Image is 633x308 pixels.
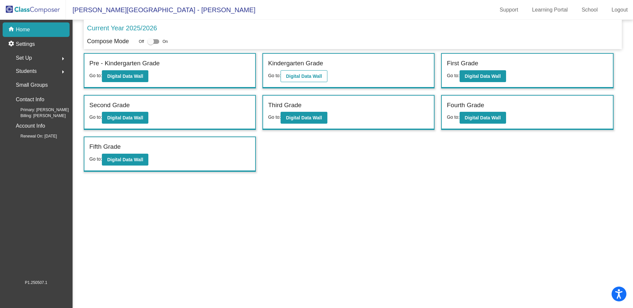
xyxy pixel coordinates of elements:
span: On [163,39,168,45]
label: Kindergarten Grade [268,59,323,68]
button: Digital Data Wall [102,154,148,166]
span: Go to: [268,114,281,120]
label: Fourth Grade [447,101,484,110]
mat-icon: arrow_right [59,55,67,63]
p: Account Info [16,121,45,131]
p: Small Groups [16,80,48,90]
p: Current Year 2025/2026 [87,23,157,33]
button: Digital Data Wall [102,70,148,82]
a: School [576,5,603,15]
p: Compose Mode [87,37,129,46]
span: Primary: [PERSON_NAME] [10,107,69,113]
label: First Grade [447,59,478,68]
button: Digital Data Wall [281,112,327,124]
mat-icon: arrow_right [59,68,67,76]
span: Renewal On: [DATE] [10,133,57,139]
a: Logout [606,5,633,15]
button: Digital Data Wall [281,70,327,82]
span: Go to: [447,114,459,120]
b: Digital Data Wall [286,115,322,120]
mat-icon: home [8,26,16,34]
span: Billing: [PERSON_NAME] [10,113,66,119]
span: Go to: [89,73,102,78]
a: Support [495,5,524,15]
span: [PERSON_NAME][GEOGRAPHIC_DATA] - [PERSON_NAME] [66,5,256,15]
label: Second Grade [89,101,130,110]
b: Digital Data Wall [107,115,143,120]
span: Set Up [16,53,32,63]
button: Digital Data Wall [102,112,148,124]
b: Digital Data Wall [107,157,143,162]
button: Digital Data Wall [460,112,506,124]
b: Digital Data Wall [465,74,501,79]
p: Contact Info [16,95,44,104]
span: Go to: [268,73,281,78]
label: Third Grade [268,101,301,110]
b: Digital Data Wall [286,74,322,79]
a: Learning Portal [527,5,573,15]
p: Home [16,26,30,34]
label: Fifth Grade [89,142,121,152]
mat-icon: settings [8,40,16,48]
span: Off [139,39,144,45]
span: Go to: [89,156,102,162]
button: Digital Data Wall [460,70,506,82]
b: Digital Data Wall [107,74,143,79]
b: Digital Data Wall [465,115,501,120]
label: Pre - Kindergarten Grade [89,59,160,68]
span: Go to: [447,73,459,78]
p: Settings [16,40,35,48]
span: Go to: [89,114,102,120]
span: Students [16,67,37,76]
